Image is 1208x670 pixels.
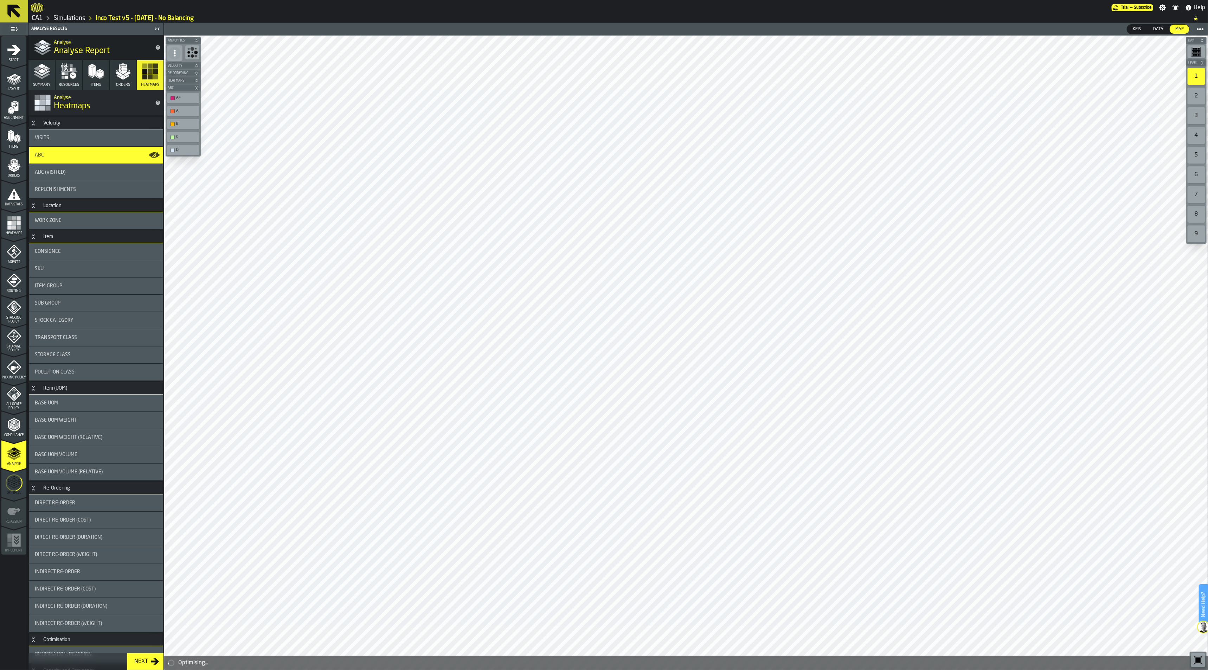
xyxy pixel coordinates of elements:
li: menu Items [1,123,26,151]
div: button-toolbar-undefined [166,104,201,117]
div: 1 [1188,68,1205,85]
div: Title [35,569,157,575]
div: stat-Direct re-order (weight) [29,546,163,563]
div: Title [35,318,157,323]
div: Title [35,621,157,626]
span: Visits [35,135,49,141]
span: Indirect re-order [35,569,80,575]
span: Allocate Policy [1,402,26,410]
div: button-toolbar-undefined [166,91,201,104]
a: link-to-/wh/i/76e2a128-1b54-4d66-80d4-05ae4c277723 [32,14,43,22]
button: button-Next [127,653,163,670]
a: logo-header [166,655,205,669]
div: thumb [1170,25,1189,34]
div: Title [35,218,157,223]
li: menu Optimise [1,469,26,497]
span: Stacking Policy [1,316,26,324]
li: menu Start [1,36,26,64]
div: button-toolbar-undefined [166,143,201,157]
div: Title [35,469,157,475]
div: Optimisation [39,637,75,643]
div: stat-Consignee [29,243,163,260]
li: menu Layout [1,65,26,93]
div: stat-Storage Class [29,346,163,363]
span: Orders [1,174,26,178]
div: Title [35,187,157,192]
div: Title [35,435,157,440]
div: button-toolbar-undefined [1186,204,1207,224]
label: button-switch-multi-Data [1147,24,1169,34]
span: Orders [116,83,130,87]
div: button-toolbar-undefined [1186,165,1207,185]
div: Title [35,249,157,254]
div: thumb [1127,25,1147,34]
span: Base Uom [35,400,58,406]
div: Title [35,517,157,523]
button: Button-Item (UOM)-open [29,385,38,391]
a: link-to-/wh/i/76e2a128-1b54-4d66-80d4-05ae4c277723 [53,14,85,22]
label: button-toggle-Close me [152,25,162,33]
span: Subscribe [1134,5,1152,10]
div: Title [35,586,157,592]
svg: Reset zoom and position [1193,655,1204,666]
span: Assignment [1,116,26,120]
label: button-toggle-Notifications [1169,4,1182,11]
span: Picking Policy [1,376,26,379]
span: ABC (Visited) [35,170,65,175]
div: B [176,122,197,126]
div: Title [35,300,157,306]
div: Title [35,604,157,609]
button: Button-Item-open [29,234,38,240]
div: button-toolbar-undefined [1186,185,1207,204]
div: Title [35,352,157,358]
h3: title-section-Optimisation [29,633,163,646]
div: button-toolbar-undefined [166,130,201,143]
span: Items [91,83,101,87]
div: button-toolbar-undefined [1186,44,1207,59]
span: Compliance [1,433,26,437]
button: Button-Re-Ordering-open [29,485,38,491]
div: Title [35,135,157,141]
div: stat-ABC [29,147,163,164]
div: title-Analyse Report [28,35,163,60]
div: button-toolbar-undefined [1190,652,1207,669]
li: menu Assignment [1,94,26,122]
div: Menu Subscription [1112,4,1153,11]
div: Title [35,400,157,406]
li: menu Data Stats [1,180,26,209]
div: Title [35,369,157,375]
div: Title [35,283,157,289]
a: link-to-/wh/i/76e2a128-1b54-4d66-80d4-05ae4c277723/simulations/ec419613-6763-4e88-ab7d-270536616847 [96,14,194,22]
div: title-Heatmaps [28,90,163,115]
div: Title [35,552,157,557]
div: stat-Direct re-order (duration) [29,529,163,546]
span: Bay [1187,39,1199,43]
span: Help [1194,4,1205,12]
div: C [176,135,197,139]
span: Heatmaps [141,83,159,87]
span: Analyse Report [54,45,110,57]
h3: title-section-Re-Ordering [29,482,163,494]
button: button- [1186,37,1207,44]
span: Sub Group [35,300,60,306]
div: stat-SKU [29,260,163,277]
div: A [168,107,198,115]
div: Optimising... [178,659,1205,667]
span: Items [1,145,26,149]
span: ABC [35,152,44,158]
div: stat-Indirect re-order (weight) [29,615,163,632]
span: Storage Policy [1,345,26,352]
span: Heatmaps [166,79,193,83]
h2: Sub Title [54,94,149,101]
span: Base UOM Weight [35,417,77,423]
span: Analytics [166,39,193,43]
div: stat-Base UOM Volume (Relative) [29,464,163,480]
button: button- [166,62,201,69]
div: stat-Base UOM Volume [29,446,163,463]
li: menu Stacking Policy [1,296,26,324]
span: Trial [1121,5,1129,10]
